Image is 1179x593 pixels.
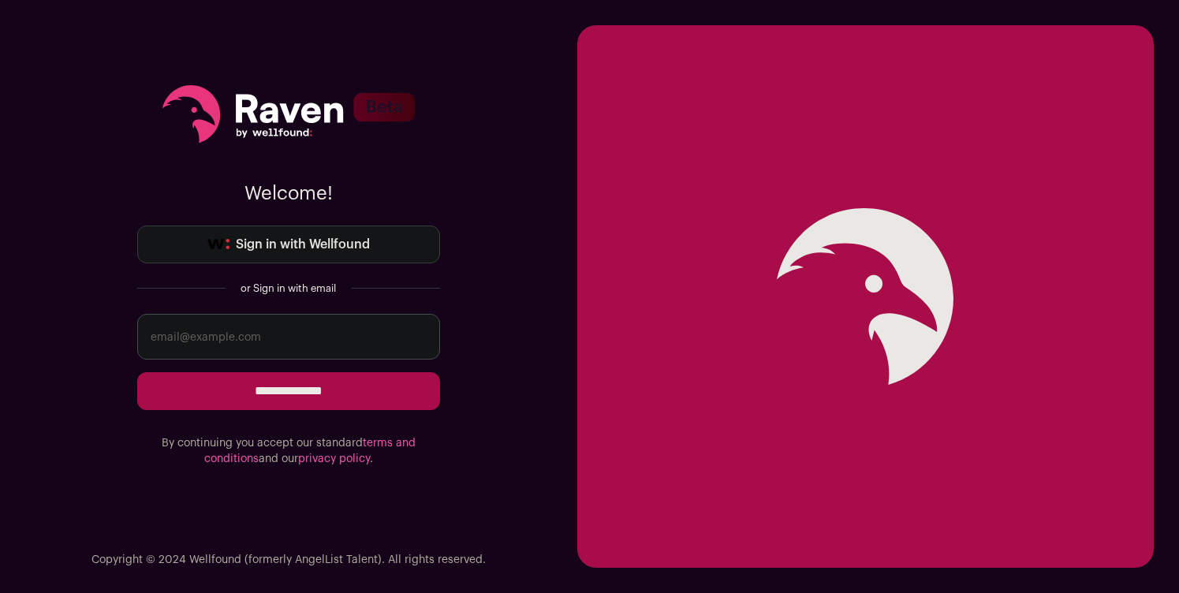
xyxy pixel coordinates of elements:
[137,314,440,360] input: email@example.com
[137,181,440,207] p: Welcome!
[207,239,229,250] img: wellfound-symbol-flush-black-fb3c872781a75f747ccb3a119075da62bfe97bd399995f84a933054e44a575c4.png
[238,282,339,295] div: or Sign in with email
[236,235,370,254] span: Sign in with Wellfound
[91,552,486,568] p: Copyright © 2024 Wellfound (formerly AngelList Talent). All rights reserved.
[137,435,440,467] p: By continuing you accept our standard and our .
[137,226,440,263] a: Sign in with Wellfound
[204,438,416,464] a: terms and conditions
[298,453,370,464] a: privacy policy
